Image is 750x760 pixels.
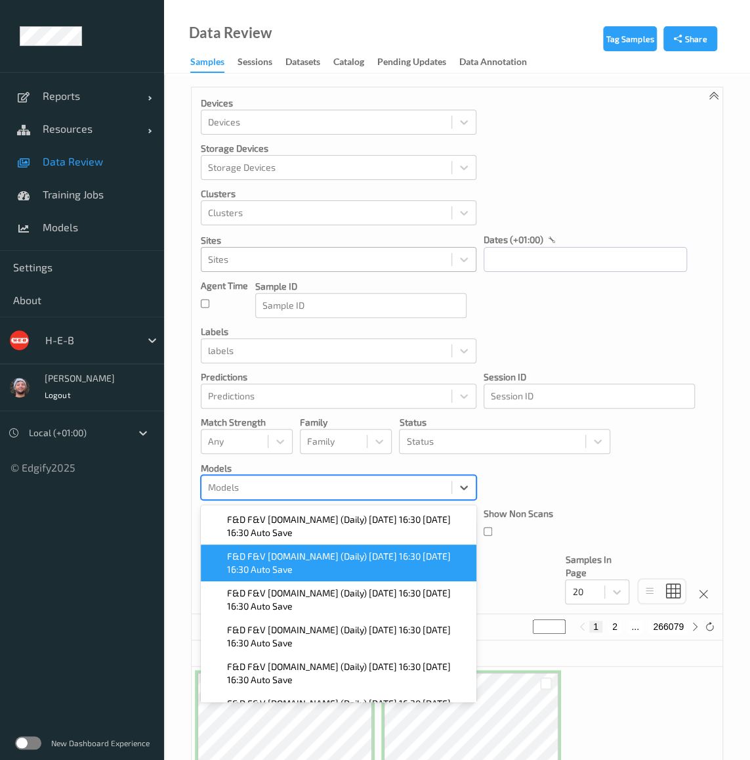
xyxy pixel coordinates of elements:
p: Sample ID [255,280,467,293]
span: F&D F&V [DOMAIN_NAME] (Daily) [DATE] 16:30 [DATE] 16:30 Auto Save [227,660,469,686]
div: Pending Updates [377,55,446,72]
div: Catalog [333,55,364,72]
p: Predictions [201,370,476,384]
p: Models [201,462,476,475]
p: Clusters [201,187,476,200]
p: Session ID [484,370,695,384]
p: dates (+01:00) [484,233,543,246]
p: labels [201,325,476,338]
button: Tag Samples [603,26,657,51]
button: ... [627,621,643,633]
span: F&D F&V [DOMAIN_NAME] (Daily) [DATE] 16:30 [DATE] 16:30 Auto Save [227,623,469,650]
a: Datasets [285,53,333,72]
div: Data Annotation [459,55,527,72]
button: 1 [589,621,602,633]
div: Samples [190,55,224,73]
p: Match Strength [201,416,293,429]
span: F&D F&V [DOMAIN_NAME] (Daily) [DATE] 16:30 [DATE] 16:30 Auto Save [227,550,469,576]
p: Sites [201,234,476,247]
button: 266079 [649,621,688,633]
div: Sessions [238,55,272,72]
a: Data Annotation [459,53,540,72]
p: Storage Devices [201,142,476,155]
div: Datasets [285,55,320,72]
p: Family [300,416,392,429]
span: F&D F&V [DOMAIN_NAME] (Daily) [DATE] 16:30 [DATE] 16:30 Auto Save [227,513,469,539]
p: Devices [201,97,476,110]
a: Pending Updates [377,53,459,72]
p: Samples In Page [565,553,629,579]
span: F&D F&V [DOMAIN_NAME] (Daily) [DATE] 16:30 [DATE] 16:30 Auto Save [227,697,469,723]
button: Share [663,26,717,51]
div: Data Review [189,26,272,39]
p: Status [399,416,610,429]
a: Catalog [333,53,377,72]
a: Samples [190,53,238,73]
p: Agent Time [201,279,248,292]
button: 2 [608,621,621,633]
p: Show Non Scans [484,507,553,520]
a: Sessions [238,53,285,72]
span: F&D F&V [DOMAIN_NAME] (Daily) [DATE] 16:30 [DATE] 16:30 Auto Save [227,587,469,613]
